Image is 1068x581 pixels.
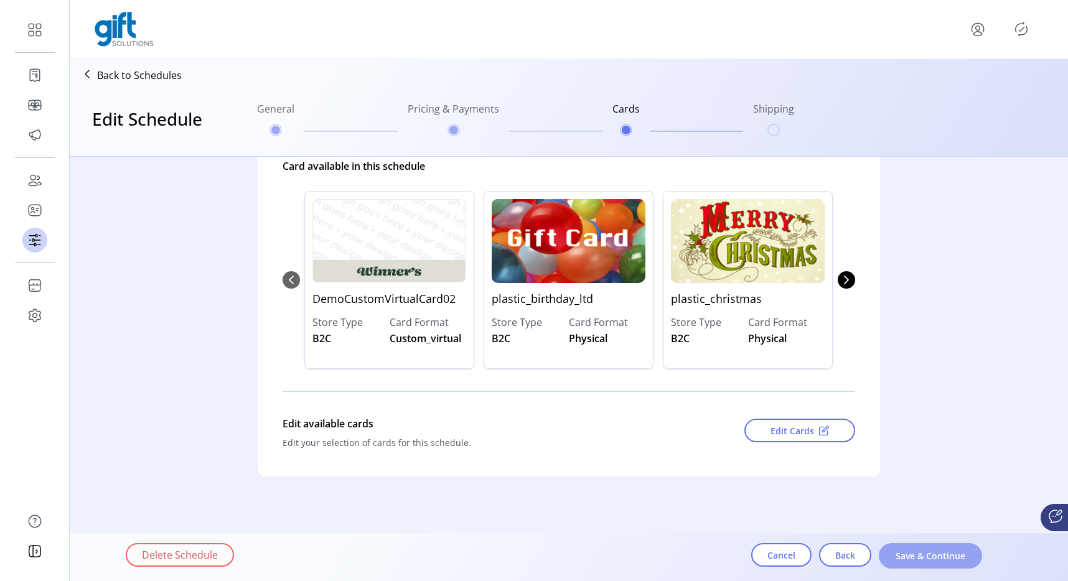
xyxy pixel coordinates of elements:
[142,547,218,562] span: Delete Schedule
[895,549,966,562] span: Save & Continue
[767,549,795,562] span: Cancel
[390,331,461,346] span: Custom_virtual
[492,315,569,330] label: Store Type
[126,543,234,567] button: Delete Schedule
[312,283,466,315] p: DemoCustomVirtualCard02
[771,424,814,437] span: Edit Cards
[492,283,645,315] p: plastic_birthday_ltd
[748,315,825,330] label: Card Format
[748,331,787,346] span: Physical
[1011,19,1031,39] button: Publisher Panel
[492,199,645,283] img: plastic_birthday_ltd
[283,411,691,436] div: Edit available cards
[95,12,154,47] img: logo
[569,315,646,330] label: Card Format
[92,106,202,132] h3: Edit Schedule
[838,271,855,289] button: Next Page
[492,331,510,346] span: B2C
[671,199,825,283] img: plastic_christmas
[838,179,1017,381] div: 3
[835,549,855,562] span: Back
[879,543,982,569] button: Save & Continue
[751,543,812,567] button: Cancel
[819,543,871,567] button: Back
[312,331,331,346] span: B2C
[283,154,855,179] div: Card available in this schedule
[97,68,182,83] p: Back to Schedules
[671,283,825,315] p: plastic_christmas
[671,315,748,330] label: Store Type
[658,179,838,381] div: 2
[569,331,607,346] span: Physical
[612,101,640,124] h6: Cards
[312,199,466,283] img: DemoCustomVirtualCard02
[300,179,479,381] div: 0
[968,19,988,39] button: menu
[312,315,390,330] label: Store Type
[283,436,691,449] div: Edit your selection of cards for this schedule.
[744,419,855,442] button: Edit Cards
[671,331,690,346] span: B2C
[390,315,467,330] label: Card Format
[479,179,658,381] div: 1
